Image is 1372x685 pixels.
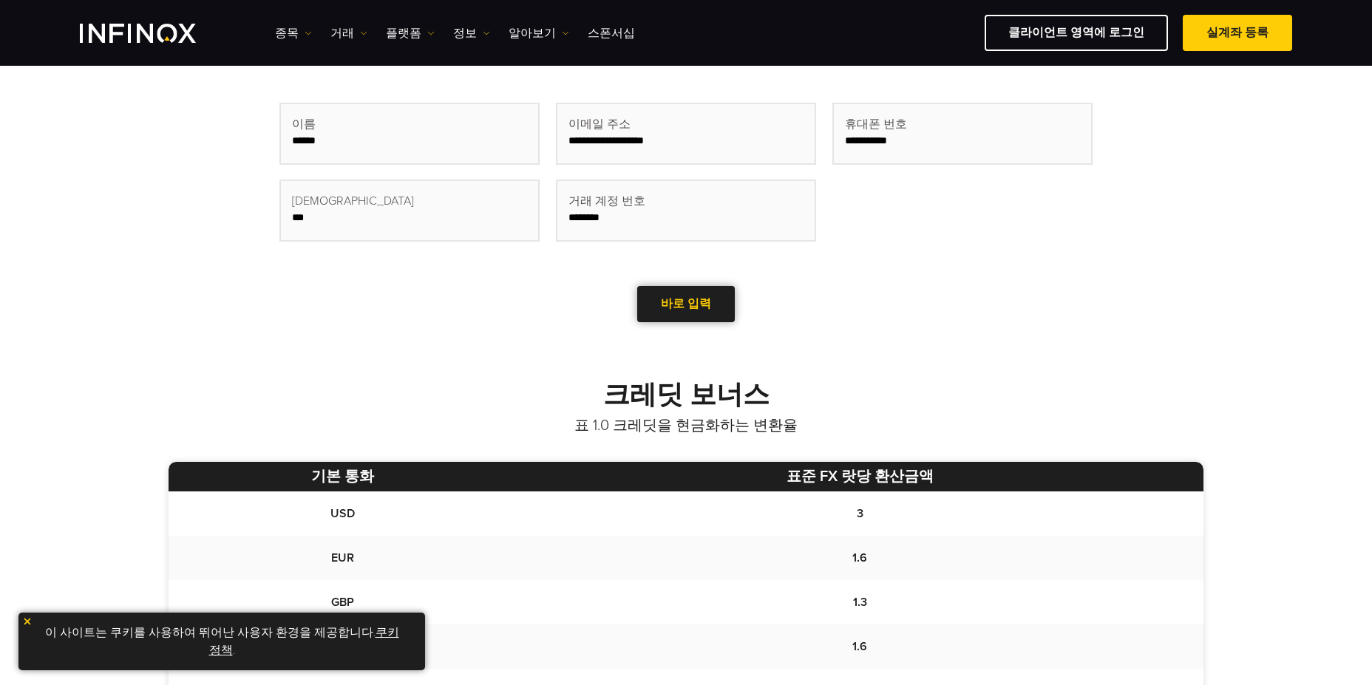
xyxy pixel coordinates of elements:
[169,536,517,580] td: EUR
[985,15,1168,51] a: 클라이언트 영역에 로그인
[80,24,231,43] a: INFINOX Logo
[517,491,1203,536] td: 3
[603,379,770,411] strong: 크레딧 보너스
[568,192,645,210] span: 거래 계정 번호
[1183,15,1292,51] a: 실계좌 등록
[26,620,418,663] p: 이 사이트는 쿠키를 사용하여 뛰어난 사용자 환경을 제공합니다. .
[292,192,414,210] span: [DEMOGRAPHIC_DATA]
[568,115,631,133] span: 이메일 주소
[588,24,635,42] a: 스폰서십
[517,462,1203,491] th: 표준 FX 랏당 환산금액
[275,24,312,42] a: 종목
[453,24,490,42] a: 정보
[22,616,33,627] img: yellow close icon
[386,24,435,42] a: 플랫폼
[169,415,1203,436] p: 표 1.0 크레딧을 현금화하는 변환율
[292,115,316,133] span: 이름
[517,536,1203,580] td: 1.6
[330,24,367,42] a: 거래
[517,624,1203,669] td: 1.6
[169,491,517,536] td: USD
[517,580,1203,624] td: 1.3
[637,286,735,322] a: 바로 입력
[509,24,569,42] a: 알아보기
[845,115,907,133] span: 휴대폰 번호
[169,462,517,491] th: 기본 통화
[169,580,517,624] td: GBP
